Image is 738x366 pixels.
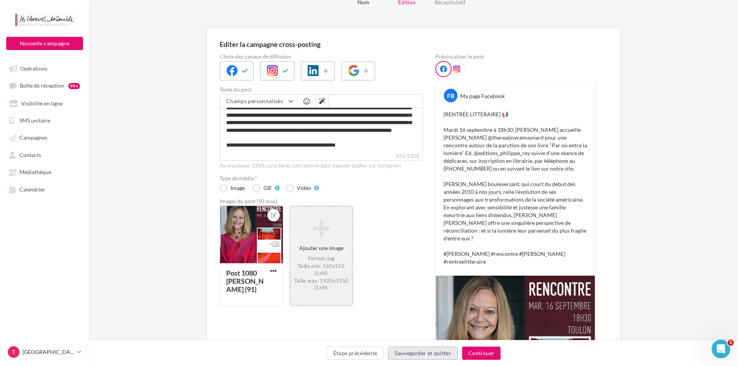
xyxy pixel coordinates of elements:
[6,345,83,359] a: T [GEOGRAPHIC_DATA]
[226,98,283,104] span: Champs personnalisés
[220,95,297,108] button: Champs personnalisés
[435,54,595,59] div: Prévisualiser le post
[19,117,50,124] span: SMS unitaire
[5,96,85,110] a: Visibilité en ligne
[226,269,264,293] div: Post 1080 [PERSON_NAME] (91)
[388,347,458,360] button: Sauvegarder et quitter
[20,65,47,72] span: Opérations
[5,113,85,127] a: SMS unitaire
[220,41,320,48] div: Editer la campagne cross-posting
[5,61,85,75] a: Opérations
[220,54,423,59] label: Choix des canaux de diffusion
[5,78,85,93] a: Boîte de réception99+
[19,152,41,158] span: Contacts
[19,186,45,193] span: Calendrier
[327,347,384,360] button: Étape précédente
[728,340,734,346] span: 1
[5,165,85,179] a: Médiathèque
[68,83,80,89] div: 99+
[5,182,85,196] a: Calendrier
[220,152,423,161] label: 842/2200
[444,89,457,102] div: FB
[23,348,74,356] p: [GEOGRAPHIC_DATA]
[460,92,505,100] div: Ma page Facebook
[220,176,423,181] label: Type de média *
[19,169,51,176] span: Médiathèque
[21,100,62,107] span: Visibilité en ligne
[443,110,587,266] p: [RENTRÉE LITTÉRAIRE] 📢 Mardi 16 septembre à 18h30, [PERSON_NAME] accueille [PERSON_NAME] @thereal...
[12,348,15,356] span: T
[5,130,85,144] a: Campagnes
[5,148,85,162] a: Contacts
[220,162,423,169] div: Au maximum 2200 caractères sont permis pour pouvoir publier sur Instagram
[6,37,83,50] button: Nouvelle campagne
[297,185,311,191] div: Vidéo
[462,347,501,360] button: Continuer
[19,135,47,141] span: Campagnes
[220,199,423,204] div: Images du post (10 max)
[220,87,423,92] label: Texte du post
[20,83,64,89] span: Boîte de réception
[263,185,272,191] div: GIF
[230,185,245,191] div: Image
[712,340,730,358] iframe: Intercom live chat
